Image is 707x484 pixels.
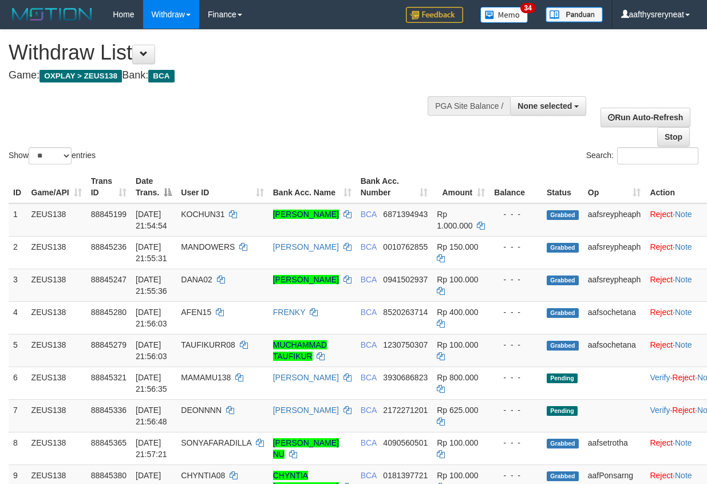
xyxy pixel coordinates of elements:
[489,171,542,203] th: Balance
[27,399,86,432] td: ZEUS138
[91,210,127,219] span: 88845199
[406,7,463,23] img: Feedback.jpg
[136,275,167,296] span: [DATE] 21:55:36
[437,275,478,284] span: Rp 100.000
[91,373,127,382] span: 88845321
[383,438,428,447] span: Copy 4090560501 to clipboard
[650,210,673,219] a: Reject
[273,210,339,219] a: [PERSON_NAME]
[29,147,72,164] select: Showentries
[273,275,339,284] a: [PERSON_NAME]
[91,340,127,349] span: 88845279
[494,306,538,318] div: - - -
[583,203,646,237] td: aafsreypheaph
[432,171,489,203] th: Amount: activate to sort column ascending
[148,70,174,82] span: BCA
[91,438,127,447] span: 88845365
[9,367,27,399] td: 6
[91,406,127,415] span: 88845336
[520,3,536,13] span: 34
[181,340,235,349] span: TAUFIKURR08
[494,339,538,351] div: - - -
[273,340,327,361] a: MUCHAMMAD TAUFIKUR
[131,171,176,203] th: Date Trans.: activate to sort column descending
[27,203,86,237] td: ZEUS138
[9,171,27,203] th: ID
[9,432,27,465] td: 8
[27,171,86,203] th: Game/API: activate to sort column ascending
[494,208,538,220] div: - - -
[136,308,167,328] span: [DATE] 21:56:03
[494,274,538,285] div: - - -
[650,438,673,447] a: Reject
[650,406,670,415] a: Verify
[383,308,428,317] span: Copy 8520263714 to clipboard
[675,438,692,447] a: Note
[181,275,212,284] span: DANA02
[181,438,251,447] span: SONYAFARADILLA
[40,70,122,82] span: OXPLAY > ZEUS138
[494,404,538,416] div: - - -
[672,373,695,382] a: Reject
[361,242,377,251] span: BCA
[361,373,377,382] span: BCA
[361,210,377,219] span: BCA
[675,210,692,219] a: Note
[91,242,127,251] span: 88845236
[437,210,472,230] span: Rp 1.000.000
[437,471,478,480] span: Rp 100.000
[547,439,579,448] span: Grabbed
[583,334,646,367] td: aafsochetana
[583,236,646,269] td: aafsreypheaph
[657,127,690,147] a: Stop
[91,275,127,284] span: 88845247
[9,269,27,301] td: 3
[273,438,339,459] a: [PERSON_NAME] NU
[650,340,673,349] a: Reject
[675,471,692,480] a: Note
[583,432,646,465] td: aafsetrotha
[181,308,211,317] span: AFEN15
[518,101,572,111] span: None selected
[9,203,27,237] td: 1
[361,308,377,317] span: BCA
[361,406,377,415] span: BCA
[650,242,673,251] a: Reject
[356,171,433,203] th: Bank Acc. Number: activate to sort column ascending
[181,242,235,251] span: MANDOWERS
[27,432,86,465] td: ZEUS138
[583,171,646,203] th: Op: activate to sort column ascending
[9,236,27,269] td: 2
[136,242,167,263] span: [DATE] 21:55:31
[542,171,583,203] th: Status
[437,438,478,447] span: Rp 100.000
[650,308,673,317] a: Reject
[437,242,478,251] span: Rp 150.000
[273,406,339,415] a: [PERSON_NAME]
[583,301,646,334] td: aafsochetana
[273,308,306,317] a: FRENKY
[675,275,692,284] a: Note
[437,308,478,317] span: Rp 400.000
[547,243,579,253] span: Grabbed
[547,471,579,481] span: Grabbed
[273,242,339,251] a: [PERSON_NAME]
[547,210,579,220] span: Grabbed
[494,437,538,448] div: - - -
[27,334,86,367] td: ZEUS138
[437,373,478,382] span: Rp 800.000
[546,7,603,22] img: panduan.png
[9,70,460,81] h4: Game: Bank:
[268,171,356,203] th: Bank Acc. Name: activate to sort column ascending
[91,471,127,480] span: 88845380
[27,269,86,301] td: ZEUS138
[273,373,339,382] a: [PERSON_NAME]
[136,406,167,426] span: [DATE] 21:56:48
[361,275,377,284] span: BCA
[437,340,478,349] span: Rp 100.000
[383,340,428,349] span: Copy 1230750307 to clipboard
[383,373,428,382] span: Copy 3930686823 to clipboard
[547,308,579,318] span: Grabbed
[136,373,167,394] span: [DATE] 21:56:35
[650,471,673,480] a: Reject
